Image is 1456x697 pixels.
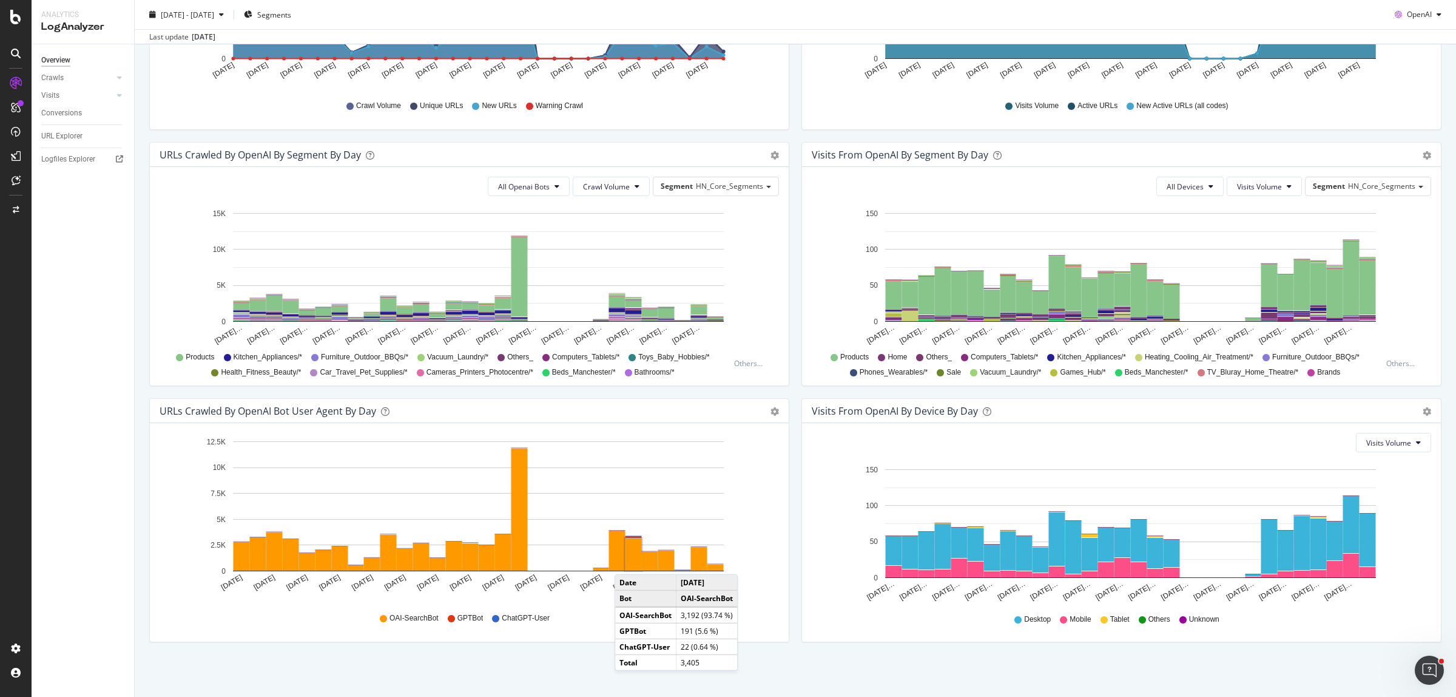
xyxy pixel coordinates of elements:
div: Logfiles Explorer [41,153,95,166]
span: Products [840,352,869,362]
div: Visits [41,89,59,102]
span: Products [186,352,214,362]
div: gear [1423,151,1431,160]
text: 5K [217,282,226,290]
text: 12.5K [207,438,226,446]
text: [DATE] [448,573,473,592]
span: Computers_Tablets/* [552,352,619,362]
div: URL Explorer [41,130,83,143]
text: 50 [870,538,878,546]
span: Beds_Manchester/* [1125,367,1188,378]
text: [DATE] [550,61,574,80]
text: [DATE] [1168,61,1192,80]
text: [DATE] [1202,61,1226,80]
text: [DATE] [380,61,405,80]
span: Cameras_Printers_Photocentre/* [426,367,533,378]
text: 0 [221,55,226,63]
span: Unique URLs [420,101,463,111]
text: [DATE] [220,573,244,592]
span: Segments [257,9,291,19]
text: [DATE] [245,61,269,80]
span: [DATE] - [DATE] [161,9,214,19]
span: Crawl Volume [356,101,401,111]
td: 22 (0.64 %) [676,639,738,654]
div: Last update [149,32,215,42]
text: [DATE] [651,61,675,80]
div: Analytics [41,10,124,20]
td: 3,405 [676,654,738,670]
div: URLs Crawled by OpenAI By Segment By Day [160,149,361,161]
text: [DATE] [1134,61,1158,80]
span: Beds_Manchester/* [552,367,616,378]
td: Bot [615,591,676,607]
div: Crawls [41,72,64,84]
text: [DATE] [252,573,277,592]
text: [DATE] [863,61,888,80]
div: Others... [734,358,768,369]
a: Visits [41,89,113,102]
text: 5K [217,515,226,524]
td: ChatGPT-User [615,639,676,654]
text: [DATE] [279,61,303,80]
span: Furniture_Outdoor_BBQs/* [321,352,408,362]
text: [DATE] [1337,61,1361,80]
div: gear [770,407,779,416]
div: gear [1423,407,1431,416]
text: [DATE] [211,61,235,80]
text: [DATE] [416,573,440,592]
text: [DATE] [414,61,439,80]
span: Tablet [1110,614,1130,625]
td: Total [615,654,676,670]
span: Bathrooms/* [635,367,675,378]
td: GPTBot [615,623,676,639]
text: 10K [213,245,226,254]
td: 3,192 (93.74 %) [676,607,738,623]
span: Car_Travel_Pet_Supplies/* [320,367,407,378]
button: Crawl Volume [573,177,650,196]
div: gear [770,151,779,160]
span: ChatGPT-User [502,613,550,624]
text: [DATE] [448,61,472,80]
span: GPTBot [457,613,484,624]
text: [DATE] [482,61,506,80]
span: Visits Volume [1015,101,1059,111]
span: Mobile [1070,614,1091,625]
div: A chart. [812,462,1425,603]
text: [DATE] [1303,61,1327,80]
a: Crawls [41,72,113,84]
span: Home [888,352,907,362]
td: OAI-SearchBot [615,607,676,623]
span: Others [1148,614,1170,625]
div: Visits From OpenAI By Device By Day [812,405,978,417]
text: 50 [870,282,878,290]
svg: A chart. [812,206,1425,347]
span: All Devices [1167,182,1204,192]
text: [DATE] [481,573,505,592]
span: Visits Volume [1366,438,1411,448]
span: HN_Core_Segments [696,181,763,191]
text: [DATE] [313,61,337,80]
button: Visits Volume [1227,177,1302,196]
span: Others_ [926,352,952,362]
span: Heating_Cooling_Air_Treatment/* [1145,352,1253,362]
text: [DATE] [317,573,342,592]
text: [DATE] [547,573,571,592]
text: 7.5K [211,489,226,498]
button: OpenAI [1390,5,1446,24]
span: Vacuum_Laundry/* [427,352,488,362]
td: OAI-SearchBot [676,591,738,607]
text: [DATE] [1100,61,1124,80]
span: New Active URLs (all codes) [1136,101,1228,111]
span: Desktop [1024,614,1051,625]
span: Phones_Wearables/* [860,367,928,378]
button: Segments [239,5,296,24]
span: Health_Fitness_Beauty/* [221,367,301,378]
button: All Openai Bots [488,177,570,196]
text: 0 [221,318,226,326]
text: [DATE] [1033,61,1057,80]
text: 15K [213,209,226,218]
svg: A chart. [160,206,773,347]
span: Segment [1313,181,1345,191]
span: Warning Crawl [536,101,583,111]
